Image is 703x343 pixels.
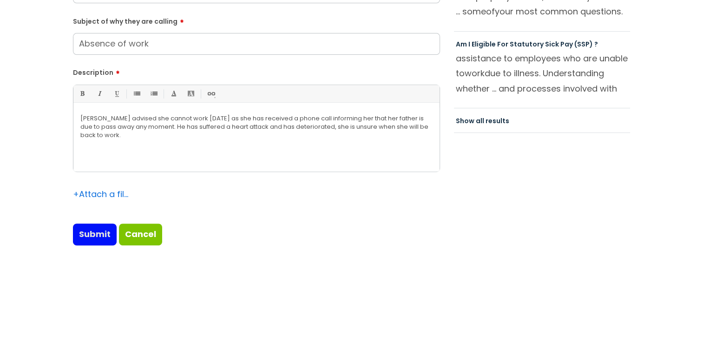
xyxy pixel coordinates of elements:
a: Cancel [119,224,162,245]
a: Show all results [456,116,509,125]
a: Link [205,88,217,99]
label: Description [73,66,440,77]
a: • Unordered List (Ctrl-Shift-7) [131,88,142,99]
a: Underline(Ctrl-U) [111,88,122,99]
a: Am I Eligible For Statutory Sick Pay (SSP) ? [456,40,598,49]
a: 1. Ordered List (Ctrl-Shift-8) [148,88,159,99]
input: Submit [73,224,117,245]
a: Bold (Ctrl-B) [76,88,88,99]
span: of [486,6,495,17]
a: Italic (Ctrl-I) [93,88,105,99]
a: Back Color [185,88,197,99]
label: Subject of why they are calling [73,14,440,26]
span: work [465,67,485,79]
div: Attach a file [73,187,129,202]
a: Font Color [168,88,179,99]
p: [PERSON_NAME] advised she cannot work [DATE] as she has received a phone call informing her that ... [80,114,433,139]
p: assistance to employees who are unable to due to illness. Understanding whether ... and processes... [456,51,629,96]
